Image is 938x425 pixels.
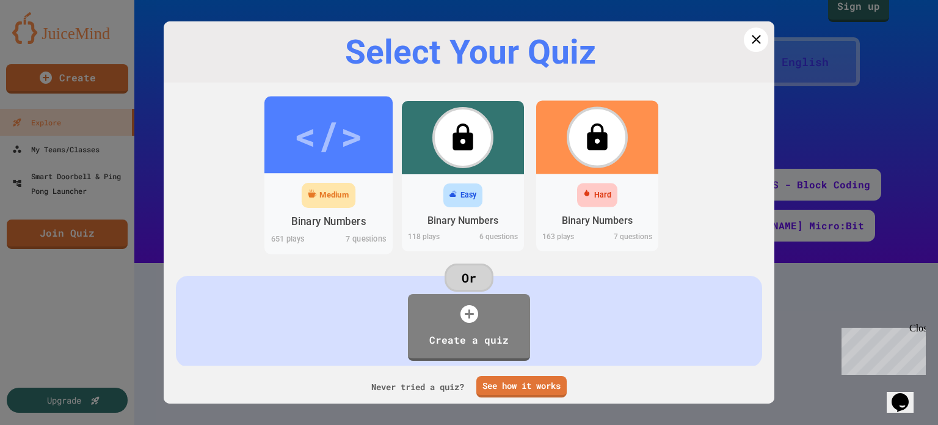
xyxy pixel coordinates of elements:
div: Hard [594,189,611,201]
div: 651 play s [264,232,329,247]
span: Never tried a quiz? [371,380,464,393]
div: 7 questions [597,231,658,245]
div: 118 play s [402,231,463,245]
div: Easy [460,190,476,201]
div: Or [445,264,493,292]
a: See how it works [476,376,567,397]
div: 6 questions [463,231,524,245]
iframe: chat widget [837,323,926,375]
iframe: chat widget [887,376,926,413]
div: </> [294,106,363,164]
div: Medium [319,189,349,201]
div: 163 play s [536,231,597,245]
div: Binary Numbers [291,214,366,229]
div: 7 questions [329,232,393,247]
div: Binary Numbers [427,213,498,228]
div: Select Your Quiz [182,34,759,71]
div: Chat with us now!Close [5,5,84,78]
div: Create a quiz [420,328,518,352]
div: </> [430,110,496,165]
div: </> [564,109,630,164]
div: Binary Numbers [562,213,633,227]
